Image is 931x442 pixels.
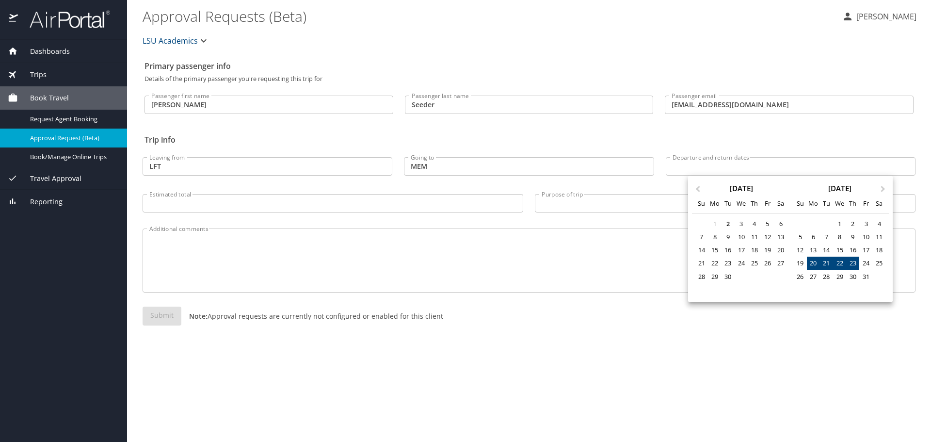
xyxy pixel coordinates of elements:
div: Tu [722,197,735,210]
div: Sa [774,197,787,210]
div: [DATE] [790,185,889,192]
div: Choose Tuesday, September 16th, 2025 [722,244,735,257]
div: Choose Monday, October 20th, 2025 [807,257,820,270]
div: Choose Thursday, October 23rd, 2025 [846,257,859,270]
div: Choose Wednesday, September 3rd, 2025 [735,217,748,230]
div: Th [748,197,761,210]
div: Choose Friday, September 5th, 2025 [761,217,774,230]
div: Choose Friday, September 26th, 2025 [761,257,774,270]
button: Next Month [876,177,892,192]
div: Choose Saturday, September 27th, 2025 [774,257,787,270]
div: Choose Monday, September 8th, 2025 [708,230,722,244]
div: month 2025-09 [695,217,787,296]
div: Choose Tuesday, September 23rd, 2025 [722,257,735,270]
div: Choose Saturday, September 20th, 2025 [774,244,787,257]
div: Choose Saturday, September 13th, 2025 [774,230,787,244]
div: Choose Monday, October 13th, 2025 [807,244,820,257]
div: Choose Friday, October 31st, 2025 [859,270,872,283]
div: Fr [761,197,774,210]
div: Choose Tuesday, September 30th, 2025 [722,270,735,283]
div: Choose Thursday, October 30th, 2025 [846,270,859,283]
div: Choose Thursday, September 18th, 2025 [748,244,761,257]
div: Choose Tuesday, October 28th, 2025 [820,270,833,283]
div: Su [793,197,806,210]
div: Choose Wednesday, October 29th, 2025 [833,270,846,283]
div: Mo [807,197,820,210]
div: [DATE] [692,185,790,192]
div: We [735,197,748,210]
div: Choose Friday, September 19th, 2025 [761,244,774,257]
div: Mo [708,197,722,210]
div: Choose Tuesday, September 9th, 2025 [722,230,735,244]
div: Choose Friday, October 24th, 2025 [859,257,872,270]
div: Choose Sunday, September 28th, 2025 [695,270,708,283]
div: Fr [859,197,872,210]
div: Choose Saturday, September 6th, 2025 [774,217,787,230]
div: Choose Thursday, October 9th, 2025 [846,230,859,244]
div: Choose Sunday, September 7th, 2025 [695,230,708,244]
div: Choose Thursday, September 11th, 2025 [748,230,761,244]
div: Not available Monday, September 1st, 2025 [708,217,722,230]
div: Sa [873,197,886,210]
div: Choose Wednesday, September 24th, 2025 [735,257,748,270]
div: Choose Tuesday, October 7th, 2025 [820,230,833,244]
div: Choose Sunday, October 5th, 2025 [793,230,806,244]
div: Su [695,197,708,210]
div: Choose Thursday, October 2nd, 2025 [846,217,859,230]
div: Choose Tuesday, October 14th, 2025 [820,244,833,257]
div: Choose Sunday, October 12th, 2025 [793,244,806,257]
div: Choose Thursday, October 16th, 2025 [846,244,859,257]
div: Choose Saturday, October 18th, 2025 [873,244,886,257]
div: Choose Sunday, October 19th, 2025 [793,257,806,270]
div: Choose Friday, October 3rd, 2025 [859,217,872,230]
div: Choose Wednesday, October 15th, 2025 [833,244,846,257]
div: Choose Wednesday, October 22nd, 2025 [833,257,846,270]
div: Tu [820,197,833,210]
div: Choose Thursday, September 4th, 2025 [748,217,761,230]
div: Choose Tuesday, October 21st, 2025 [820,257,833,270]
div: Choose Wednesday, October 1st, 2025 [833,217,846,230]
div: Choose Saturday, October 4th, 2025 [873,217,886,230]
div: Choose Monday, October 6th, 2025 [807,230,820,244]
div: Choose Wednesday, September 10th, 2025 [735,230,748,244]
div: Choose Sunday, September 14th, 2025 [695,244,708,257]
div: Choose Saturday, October 25th, 2025 [873,257,886,270]
div: Choose Saturday, October 11th, 2025 [873,230,886,244]
div: month 2025-10 [793,217,885,296]
div: We [833,197,846,210]
div: Choose Wednesday, September 17th, 2025 [735,244,748,257]
div: Choose Monday, October 27th, 2025 [807,270,820,283]
div: Choose Sunday, September 21st, 2025 [695,257,708,270]
div: Choose Thursday, September 25th, 2025 [748,257,761,270]
button: Previous Month [689,177,705,192]
div: Th [846,197,859,210]
div: Choose Wednesday, October 8th, 2025 [833,230,846,244]
div: Choose Monday, September 22nd, 2025 [708,257,722,270]
div: Choose Sunday, October 26th, 2025 [793,270,806,283]
div: Choose Friday, September 12th, 2025 [761,230,774,244]
div: Choose Monday, September 15th, 2025 [708,244,722,257]
div: Choose Tuesday, September 2nd, 2025 [722,217,735,230]
div: Choose Monday, September 29th, 2025 [708,270,722,283]
div: Choose Friday, October 17th, 2025 [859,244,872,257]
div: Choose Friday, October 10th, 2025 [859,230,872,244]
